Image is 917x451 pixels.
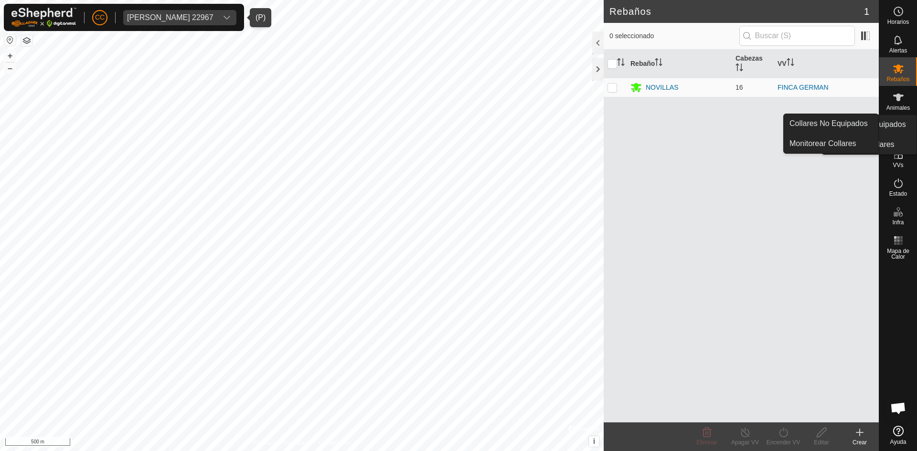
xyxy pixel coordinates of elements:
[11,8,76,27] img: Logo Gallagher
[893,162,903,168] span: VVs
[889,48,907,53] span: Alertas
[882,248,915,260] span: Mapa de Calor
[646,83,678,93] div: NOVILLAS
[589,436,599,447] button: i
[127,14,213,21] div: [PERSON_NAME] 22967
[696,439,717,446] span: Eliminar
[784,114,878,133] a: Collares No Equipados
[655,60,662,67] p-sorticon: Activar para ordenar
[726,438,764,447] div: Apagar VV
[4,50,16,62] button: +
[319,439,351,447] a: Contáctenos
[736,65,743,73] p-sorticon: Activar para ordenar
[609,6,864,17] h2: Rebaños
[593,437,595,445] span: i
[764,438,802,447] div: Encender VV
[889,191,907,197] span: Estado
[739,26,855,46] input: Buscar (S)
[879,422,917,449] a: Ayuda
[886,76,909,82] span: Rebaños
[789,138,856,149] span: Monitorear Collares
[789,118,868,129] span: Collares No Equipados
[778,84,829,91] a: FINCA GERMAN
[784,134,878,153] a: Monitorear Collares
[609,31,739,41] span: 0 seleccionado
[123,10,217,25] span: Carlos Bodas Velasco 22967
[887,19,909,25] span: Horarios
[774,50,879,78] th: VV
[95,12,105,22] span: CC
[787,60,794,67] p-sorticon: Activar para ordenar
[217,10,236,25] div: dropdown trigger
[884,394,913,422] div: Chat abierto
[627,50,732,78] th: Rebaño
[892,220,904,225] span: Infra
[864,4,869,19] span: 1
[21,35,32,46] button: Capas del Mapa
[732,50,774,78] th: Cabezas
[886,105,910,111] span: Animales
[4,34,16,46] button: Restablecer Mapa
[890,439,906,445] span: Ayuda
[736,84,743,91] span: 16
[802,438,841,447] div: Editar
[617,60,625,67] p-sorticon: Activar para ordenar
[253,439,308,447] a: Política de Privacidad
[4,63,16,74] button: –
[841,438,879,447] div: Crear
